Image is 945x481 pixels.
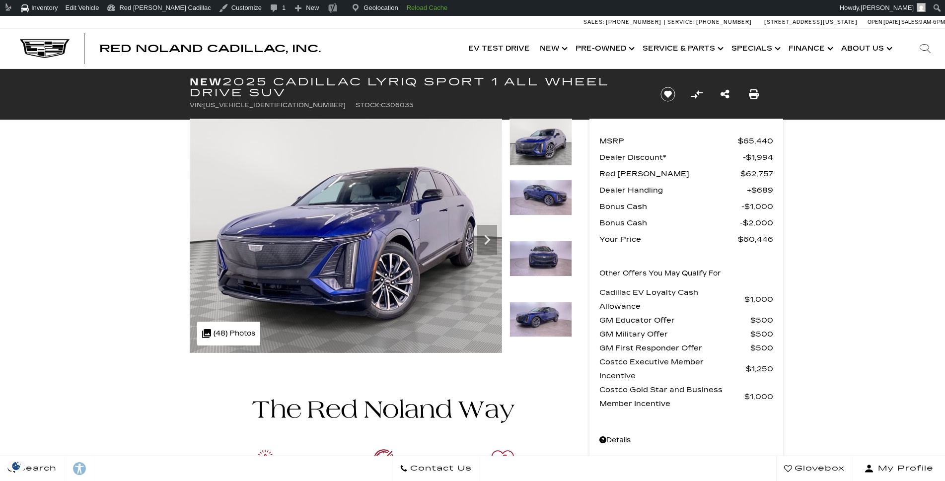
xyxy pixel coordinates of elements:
a: Print this New 2025 Cadillac LYRIQ Sport 1 All Wheel Drive SUV [749,87,759,101]
span: [PHONE_NUMBER] [606,19,661,25]
span: Bonus Cash [599,216,740,230]
img: New 2025 Opulent Blue Metallic Cadillac Sport 1 image 4 [509,302,572,338]
a: Red Noland Cadillac, Inc. [99,44,321,54]
a: Costco Executive Member Incentive $1,250 [599,355,773,383]
a: GM Educator Offer $500 [599,313,773,327]
span: Costco Executive Member Incentive [599,355,746,383]
div: Next [477,225,497,255]
span: 9 AM-6 PM [919,19,945,25]
a: Red [PERSON_NAME] $62,757 [599,167,773,181]
a: Bonus Cash $2,000 [599,216,773,230]
span: [US_VEHICLE_IDENTIFICATION_NUMBER] [203,102,346,109]
span: MSRP [599,134,738,148]
span: C306035 [381,102,414,109]
a: GM First Responder Offer $500 [599,341,773,355]
a: Costco Gold Star and Business Member Incentive $1,000 [599,383,773,411]
span: Sales: [583,19,604,25]
span: Your Price [599,232,738,246]
span: Contact Us [408,462,472,476]
a: MSRP $65,440 [599,134,773,148]
span: $65,440 [738,134,773,148]
span: $1,250 [746,362,773,376]
span: $689 [747,183,773,197]
img: New 2025 Opulent Blue Metallic Cadillac Sport 1 image 3 [509,241,572,276]
button: Open user profile menu [853,456,945,481]
span: $62,757 [740,167,773,181]
button: Save vehicle [657,86,679,102]
span: Costco Gold Star and Business Member Incentive [599,383,744,411]
span: Stock: [356,102,381,109]
section: Click to Open Cookie Consent Modal [5,461,28,471]
span: $1,000 [741,200,773,213]
span: Dealer Discount* [599,150,743,164]
span: Sales: [901,19,919,25]
span: GM First Responder Offer [599,341,750,355]
strong: New [190,76,222,88]
h1: 2025 Cadillac LYRIQ Sport 1 All Wheel Drive SUV [190,76,644,98]
span: $1,000 [744,390,773,404]
a: Cadillac EV Loyalty Cash Allowance $1,000 [599,285,773,313]
span: Cadillac EV Loyalty Cash Allowance [599,285,744,313]
span: [PHONE_NUMBER] [696,19,752,25]
button: Compare Vehicle [689,87,704,102]
a: Details [599,433,773,447]
a: Glovebox [776,456,853,481]
img: Cadillac Dark Logo with Cadillac White Text [20,39,70,58]
span: $1,000 [744,292,773,306]
a: Service & Parts [638,29,727,69]
span: Service: [667,19,695,25]
span: [PERSON_NAME] [861,4,914,11]
a: Bonus Cash $1,000 [599,200,773,213]
p: Other Offers You May Qualify For [599,267,721,280]
a: Service: [PHONE_NUMBER] [664,19,754,25]
span: $2,000 [740,216,773,230]
span: Search [15,462,57,476]
span: Red Noland Cadillac, Inc. [99,43,321,55]
img: New 2025 Opulent Blue Metallic Cadillac Sport 1 image 1 [190,119,502,353]
span: Dealer Handling [599,183,747,197]
a: Dealer Handling $689 [599,183,773,197]
div: (48) Photos [197,322,260,345]
img: Opt-Out Icon [5,461,28,471]
span: GM Educator Offer [599,313,750,327]
strong: Reload Cache [407,4,447,11]
a: Your Price $60,446 [599,232,773,246]
span: $500 [750,341,773,355]
a: Pre-Owned [571,29,638,69]
a: GM Military Offer $500 [599,327,773,341]
span: Open [DATE] [868,19,900,25]
span: $500 [750,327,773,341]
a: New [535,29,571,69]
span: VIN: [190,102,203,109]
a: Share this New 2025 Cadillac LYRIQ Sport 1 All Wheel Drive SUV [721,87,729,101]
a: Sales: [PHONE_NUMBER] [583,19,664,25]
span: $60,446 [738,232,773,246]
span: Red [PERSON_NAME] [599,167,740,181]
a: [STREET_ADDRESS][US_STATE] [764,19,858,25]
span: Bonus Cash [599,200,741,213]
a: About Us [836,29,895,69]
img: New 2025 Opulent Blue Metallic Cadillac Sport 1 image 1 [509,119,572,166]
a: Contact Us [392,456,480,481]
span: My Profile [874,462,934,476]
img: New 2025 Opulent Blue Metallic Cadillac Sport 1 image 2 [509,180,572,215]
span: GM Military Offer [599,327,750,341]
a: EV Test Drive [463,29,535,69]
a: Dealer Discount* $1,994 [599,150,773,164]
span: Glovebox [792,462,845,476]
span: $500 [750,313,773,327]
a: Finance [784,29,836,69]
span: $1,994 [743,150,773,164]
a: Specials [727,29,784,69]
